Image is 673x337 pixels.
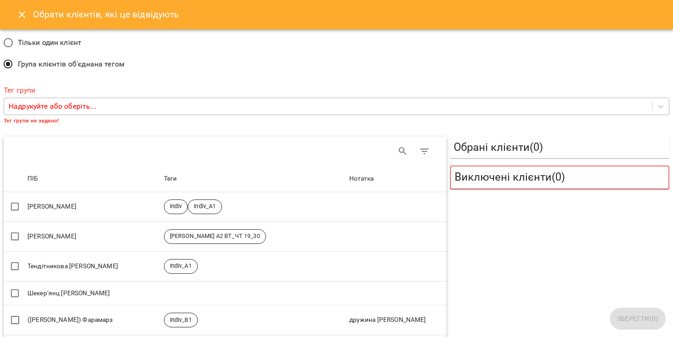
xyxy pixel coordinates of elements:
[164,173,177,184] div: Sort
[164,202,188,210] span: indiv
[18,37,82,48] span: Тільки один клієнт
[349,173,374,184] div: Sort
[164,173,346,184] span: Теги
[26,281,162,305] td: Шекерʼянц [PERSON_NAME]
[11,4,33,26] button: Close
[27,173,38,184] div: Sort
[188,202,221,210] span: Indiv_A1
[27,173,160,184] span: ПІБ
[164,262,197,270] span: Indiv_A1
[164,316,197,324] span: Indiv_B1
[349,173,445,184] span: Нотатка
[164,173,177,184] div: Теги
[26,251,162,281] td: Тендітникова [PERSON_NAME]
[9,101,96,112] p: Надрукуйте або оберіть...
[33,7,179,22] h6: Обрати клієнтів, які це відвідують
[455,170,665,184] h5: Виключені клієнти ( 0 )
[349,173,374,184] div: Нотатка
[4,87,669,94] label: Тег групи
[4,117,59,124] b: Тег групи не задано!
[26,221,162,251] td: [PERSON_NAME]
[392,140,414,162] button: Search
[164,232,266,240] span: [PERSON_NAME] А2 ВТ_ЧТ 19_30
[26,192,162,222] td: [PERSON_NAME]
[454,140,666,155] h5: Обрані клієнти ( 0 )
[4,137,446,166] div: Table Toolbar
[347,305,446,335] td: дружина [PERSON_NAME]
[26,305,162,335] td: ([PERSON_NAME]) Фарамарз
[27,173,38,184] div: ПІБ
[413,140,435,162] button: Фільтр
[18,59,125,70] span: Група клієнтів об'єднана тегом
